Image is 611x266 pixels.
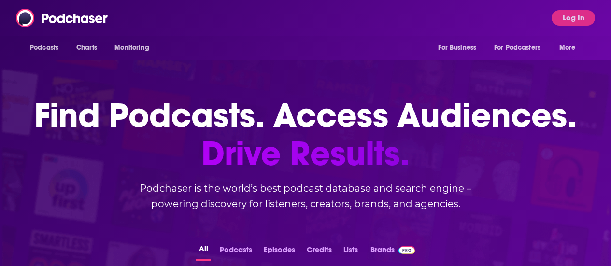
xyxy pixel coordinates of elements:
button: Podcasts [217,242,255,261]
img: Podchaser Pro [398,246,415,254]
h1: Find Podcasts. Access Audiences. [34,97,577,173]
button: open menu [108,39,161,57]
span: For Business [438,41,476,55]
img: Podchaser - Follow, Share and Rate Podcasts [16,9,109,27]
span: For Podcasters [494,41,540,55]
h2: Podchaser is the world’s best podcast database and search engine – powering discovery for listene... [113,181,499,211]
span: Podcasts [30,41,58,55]
span: Drive Results. [34,135,577,173]
button: Lists [341,242,361,261]
button: All [196,242,211,261]
button: open menu [488,39,554,57]
button: open menu [431,39,488,57]
span: More [559,41,576,55]
button: Log In [552,10,595,26]
button: Credits [304,242,335,261]
button: open menu [23,39,71,57]
button: open menu [553,39,588,57]
button: Episodes [261,242,298,261]
a: Charts [70,39,103,57]
span: Charts [76,41,97,55]
a: BrandsPodchaser Pro [370,242,415,261]
span: Monitoring [114,41,149,55]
